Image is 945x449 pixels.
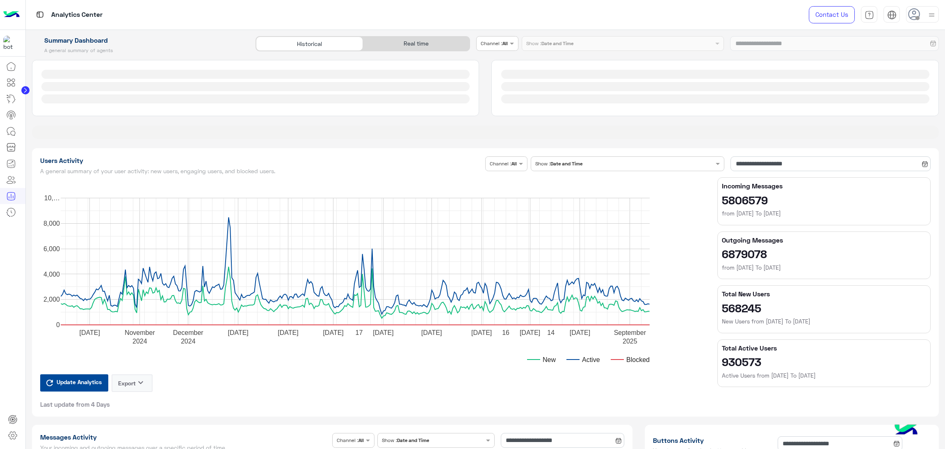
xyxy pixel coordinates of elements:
h2: 5806579 [722,193,926,206]
text: 10,… [44,195,59,202]
text: 6,000 [43,245,59,252]
a: tab [861,6,877,23]
h6: from [DATE] To [DATE] [722,263,926,272]
text: Active [582,356,600,363]
text: 2024 [180,338,195,345]
text: Blocked [626,356,650,363]
text: 4,000 [43,271,59,278]
text: [DATE] [278,329,298,336]
h1: Users Activity [40,156,482,165]
text: 17 [355,329,363,336]
text: 2024 [132,338,147,345]
text: November [124,329,155,336]
img: tab [865,10,874,20]
text: [DATE] [569,329,590,336]
h1: Buttons Activity [653,436,775,444]
span: Last update from 4 Days [40,400,110,408]
text: New [543,356,556,363]
h2: 568245 [722,301,926,314]
h2: 930573 [722,355,926,368]
text: [DATE] [471,329,491,336]
span: Update Analytics [55,376,104,387]
h5: Incoming Messages [722,182,926,190]
img: tab [887,10,897,20]
text: [DATE] [421,329,442,336]
h2: 6879078 [722,247,926,260]
p: Analytics Center [51,9,103,21]
text: [DATE] [373,329,393,336]
img: tab [35,9,45,20]
text: December [173,329,203,336]
button: Exportkeyboard_arrow_down [112,374,153,392]
img: Logo [3,6,20,23]
text: 16 [502,329,509,336]
text: [DATE] [323,329,343,336]
img: profile [927,10,937,20]
text: 8,000 [43,220,59,227]
text: 0 [56,321,60,328]
text: 14 [547,329,555,336]
h6: New Users from [DATE] To [DATE] [722,317,926,325]
img: hulul-logo.png [892,416,920,445]
text: [DATE] [228,329,248,336]
h5: Outgoing Messages [722,236,926,244]
text: September [614,329,646,336]
button: Update Analytics [40,374,108,392]
text: [DATE] [519,329,540,336]
h6: from [DATE] To [DATE] [722,209,926,218]
h5: A general summary of your user activity: new users, engaging users, and blocked users. [40,168,482,174]
svg: A chart. [40,177,703,374]
h6: Active Users from [DATE] To [DATE] [722,371,926,380]
h5: Total Active Users [722,344,926,352]
text: [DATE] [79,329,100,336]
i: keyboard_arrow_down [136,378,146,387]
text: 2025 [623,338,637,345]
img: 1403182699927242 [3,36,18,50]
h5: Total New Users [722,290,926,298]
a: Contact Us [809,6,855,23]
text: 2,000 [43,296,59,303]
h1: Messages Activity [40,433,329,441]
